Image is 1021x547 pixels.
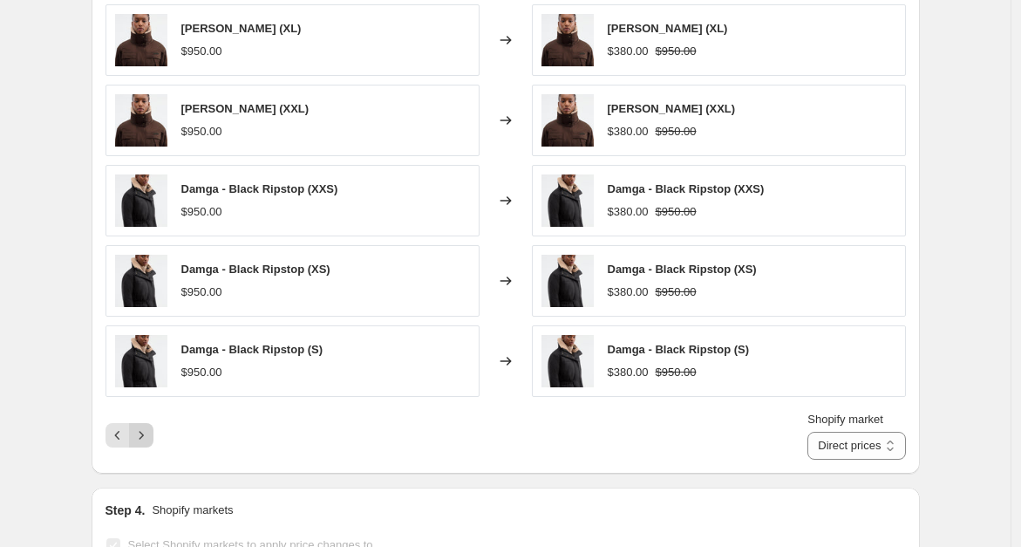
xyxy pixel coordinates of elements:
div: $380.00 [608,123,649,140]
span: [PERSON_NAME] (XL) [608,22,728,35]
img: Damga_RipstopNoir_1982_c3ca02fe-e9b2-4c2c-8381-08685d1b6f46_80x.jpg [541,335,594,387]
span: [PERSON_NAME] (XXL) [181,102,310,115]
strike: $950.00 [656,364,697,381]
strike: $950.00 [656,43,697,60]
img: Damga_RipstopNoir_1982_c3ca02fe-e9b2-4c2c-8381-08685d1b6f46_80x.jpg [115,174,167,227]
span: Damga - Black Ripstop (S) [608,343,750,356]
p: Shopify markets [152,502,233,519]
div: $950.00 [181,43,222,60]
img: Damga_Marron_1712_39da2337-dc0e-421b-bf85-869b1fd67cb6_80x.jpg [541,14,594,66]
div: $950.00 [181,284,222,301]
img: Damga_Marron_1712_39da2337-dc0e-421b-bf85-869b1fd67cb6_80x.jpg [115,94,167,147]
img: Damga_Marron_1712_39da2337-dc0e-421b-bf85-869b1fd67cb6_80x.jpg [541,94,594,147]
button: Previous [106,423,130,448]
nav: Pagination [106,423,153,448]
span: Damga - Black Ripstop (XS) [181,263,330,276]
span: Damga - Black Ripstop (S) [181,343,323,356]
div: $380.00 [608,43,649,60]
button: Next [129,423,153,448]
strike: $950.00 [656,123,697,140]
strike: $950.00 [656,203,697,221]
div: $950.00 [181,123,222,140]
span: Damga - Black Ripstop (XS) [608,263,757,276]
span: Damga - Black Ripstop (XXS) [608,182,765,195]
span: Damga - Black Ripstop (XXS) [181,182,338,195]
span: [PERSON_NAME] (XXL) [608,102,736,115]
img: Damga_RipstopNoir_1982_c3ca02fe-e9b2-4c2c-8381-08685d1b6f46_80x.jpg [541,255,594,307]
span: Shopify market [807,413,883,426]
div: $950.00 [181,364,222,381]
div: $950.00 [181,203,222,221]
div: $380.00 [608,203,649,221]
h2: Step 4. [106,502,146,519]
div: $380.00 [608,364,649,381]
div: $380.00 [608,284,649,301]
img: Damga_RipstopNoir_1982_c3ca02fe-e9b2-4c2c-8381-08685d1b6f46_80x.jpg [115,255,167,307]
img: Damga_Marron_1712_39da2337-dc0e-421b-bf85-869b1fd67cb6_80x.jpg [115,14,167,66]
strike: $950.00 [656,284,697,301]
span: [PERSON_NAME] (XL) [181,22,302,35]
img: Damga_RipstopNoir_1982_c3ca02fe-e9b2-4c2c-8381-08685d1b6f46_80x.jpg [115,335,167,387]
img: Damga_RipstopNoir_1982_c3ca02fe-e9b2-4c2c-8381-08685d1b6f46_80x.jpg [541,174,594,227]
